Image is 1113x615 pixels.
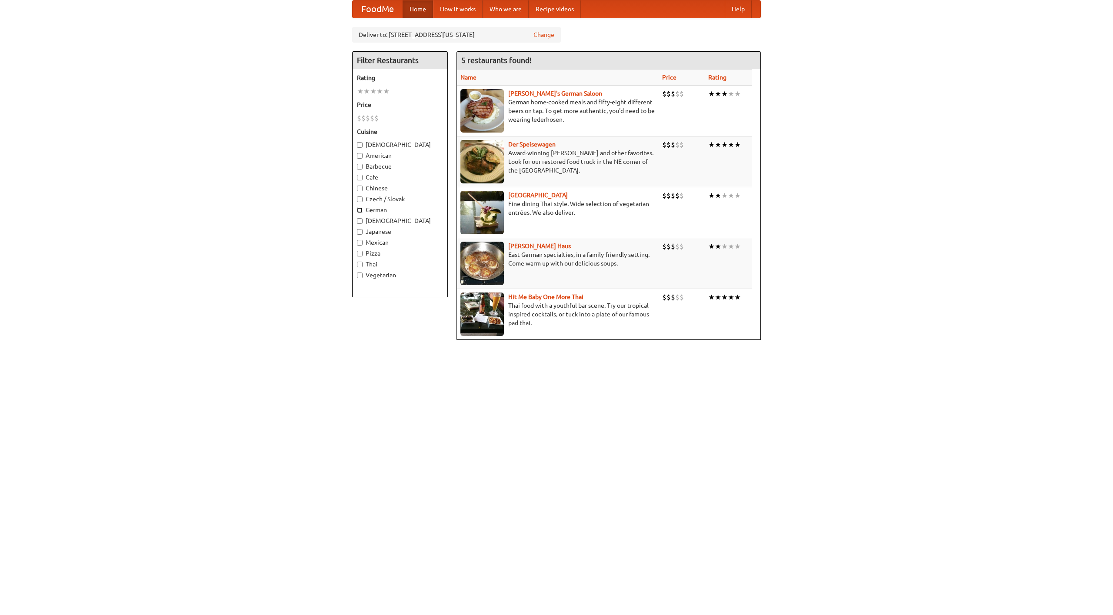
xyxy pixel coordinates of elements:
h5: Rating [357,73,443,82]
li: $ [675,140,680,150]
a: Price [662,74,676,81]
li: $ [366,113,370,123]
li: $ [662,293,666,302]
li: $ [662,140,666,150]
li: $ [357,113,361,123]
li: $ [662,89,666,99]
li: ★ [734,89,741,99]
label: American [357,151,443,160]
label: Chinese [357,184,443,193]
li: ★ [377,86,383,96]
a: [PERSON_NAME] Haus [508,243,571,249]
li: $ [361,113,366,123]
img: kohlhaus.jpg [460,242,504,285]
li: $ [671,89,675,99]
li: ★ [721,140,728,150]
ng-pluralize: 5 restaurants found! [461,56,532,64]
li: $ [666,89,671,99]
li: $ [671,140,675,150]
a: How it works [433,0,483,18]
p: Thai food with a youthful bar scene. Try our tropical inspired cocktails, or tuck into a plate of... [460,301,655,327]
a: FoodMe [353,0,403,18]
li: ★ [721,242,728,251]
li: ★ [715,89,721,99]
label: Czech / Slovak [357,195,443,203]
input: Barbecue [357,164,363,170]
input: [DEMOGRAPHIC_DATA] [357,142,363,148]
img: babythai.jpg [460,293,504,336]
a: Who we are [483,0,529,18]
li: ★ [728,89,734,99]
a: Der Speisewagen [508,141,556,148]
li: $ [680,293,684,302]
h4: Filter Restaurants [353,52,447,69]
input: Thai [357,262,363,267]
a: Hit Me Baby One More Thai [508,293,583,300]
li: $ [666,293,671,302]
img: esthers.jpg [460,89,504,133]
li: ★ [715,140,721,150]
li: $ [666,140,671,150]
li: ★ [708,191,715,200]
li: $ [662,191,666,200]
label: Japanese [357,227,443,236]
li: $ [680,191,684,200]
b: [PERSON_NAME]'s German Saloon [508,90,602,97]
label: Cafe [357,173,443,182]
li: ★ [715,293,721,302]
li: ★ [357,86,363,96]
li: ★ [734,242,741,251]
input: Japanese [357,229,363,235]
label: Vegetarian [357,271,443,279]
li: ★ [708,242,715,251]
b: [GEOGRAPHIC_DATA] [508,192,568,199]
li: $ [666,242,671,251]
p: East German specialties, in a family-friendly setting. Come warm up with our delicious soups. [460,250,655,268]
input: [DEMOGRAPHIC_DATA] [357,218,363,224]
p: Fine dining Thai-style. Wide selection of vegetarian entrées. We also deliver. [460,199,655,217]
input: Vegetarian [357,273,363,278]
a: Recipe videos [529,0,581,18]
img: satay.jpg [460,191,504,234]
li: $ [675,242,680,251]
li: ★ [383,86,390,96]
li: ★ [734,293,741,302]
img: speisewagen.jpg [460,140,504,183]
p: Award-winning [PERSON_NAME] and other favorites. Look for our restored food truck in the NE corne... [460,149,655,175]
input: American [357,153,363,159]
label: Pizza [357,249,443,258]
li: ★ [715,191,721,200]
li: ★ [734,140,741,150]
li: ★ [370,86,377,96]
h5: Price [357,100,443,109]
li: $ [675,293,680,302]
li: $ [671,293,675,302]
li: $ [675,191,680,200]
label: [DEMOGRAPHIC_DATA] [357,140,443,149]
li: $ [675,89,680,99]
label: Barbecue [357,162,443,171]
li: $ [370,113,374,123]
li: ★ [728,293,734,302]
li: ★ [715,242,721,251]
a: Name [460,74,477,81]
li: ★ [708,293,715,302]
p: German home-cooked meals and fifty-eight different beers on tap. To get more authentic, you'd nee... [460,98,655,124]
input: Chinese [357,186,363,191]
li: ★ [363,86,370,96]
a: Help [725,0,752,18]
li: ★ [734,191,741,200]
li: $ [680,140,684,150]
li: $ [680,242,684,251]
label: Mexican [357,238,443,247]
li: $ [680,89,684,99]
h5: Cuisine [357,127,443,136]
li: ★ [721,191,728,200]
input: Mexican [357,240,363,246]
label: [DEMOGRAPHIC_DATA] [357,216,443,225]
li: ★ [721,293,728,302]
li: ★ [728,242,734,251]
label: German [357,206,443,214]
div: Deliver to: [STREET_ADDRESS][US_STATE] [352,27,561,43]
